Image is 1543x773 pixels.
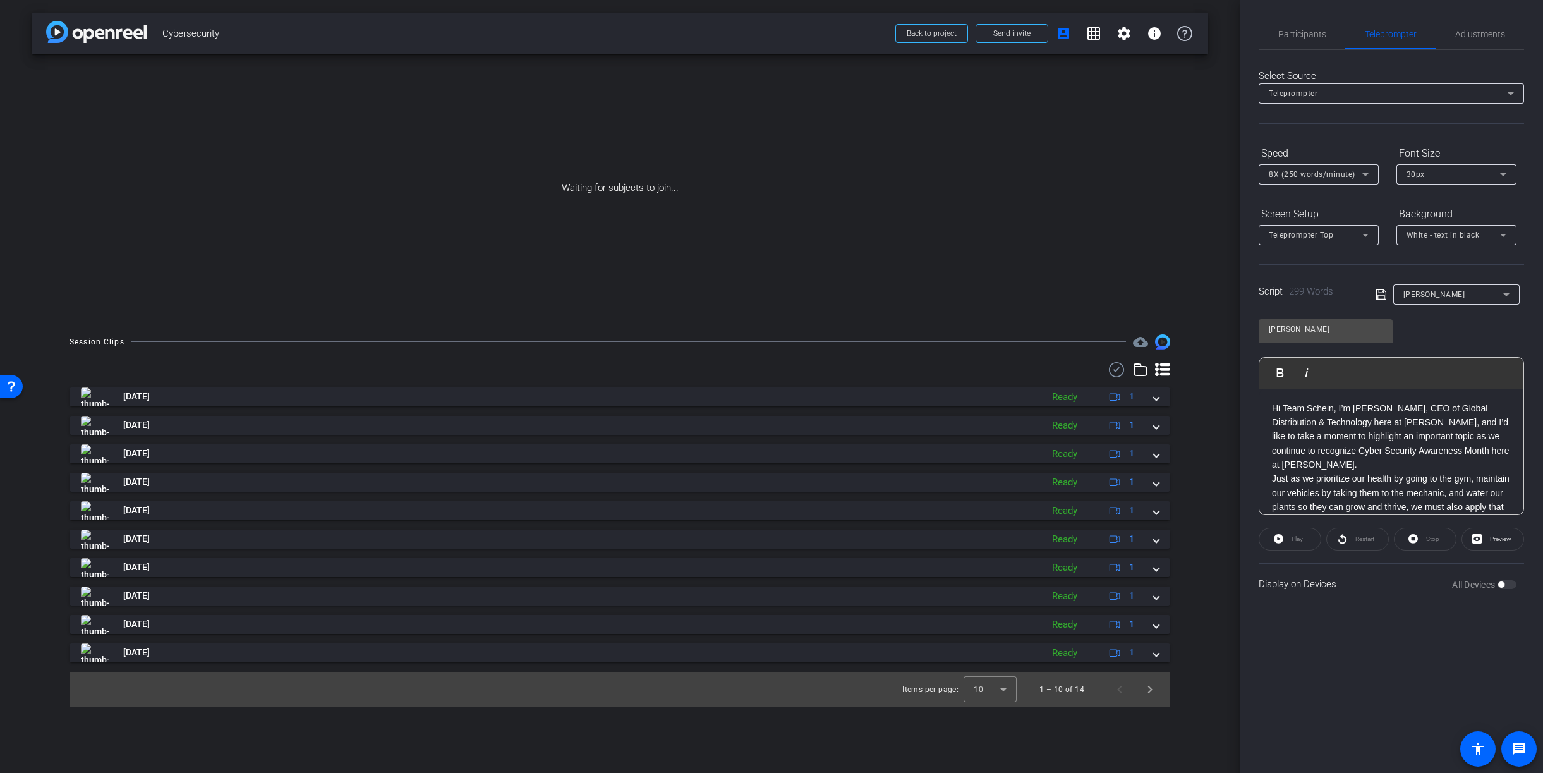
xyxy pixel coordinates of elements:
[1129,390,1134,403] span: 1
[1129,532,1134,545] span: 1
[1147,26,1162,41] mat-icon: info
[81,530,109,549] img: thumb-nail
[902,683,959,696] div: Items per page:
[32,54,1208,322] div: Waiting for subjects to join...
[1046,589,1084,604] div: Ready
[1403,290,1465,299] span: [PERSON_NAME]
[70,444,1170,463] mat-expansion-panel-header: thumb-nail[DATE]Ready1
[81,587,109,606] img: thumb-nail
[1129,475,1134,489] span: 1
[1135,674,1165,705] button: Next page
[1046,561,1084,575] div: Ready
[1452,578,1498,591] label: All Devices
[1407,231,1480,240] span: White - text in black
[1289,286,1333,297] span: 299 Words
[1470,741,1486,757] mat-icon: accessibility
[1396,204,1516,225] div: Background
[123,532,150,545] span: [DATE]
[993,28,1031,39] span: Send invite
[1511,741,1527,757] mat-icon: message
[1039,683,1084,696] div: 1 – 10 of 14
[46,21,147,43] img: app-logo
[1278,30,1326,39] span: Participants
[1116,26,1132,41] mat-icon: settings
[81,387,109,406] img: thumb-nail
[1129,447,1134,460] span: 1
[1046,447,1084,461] div: Ready
[1129,646,1134,659] span: 1
[81,558,109,577] img: thumb-nail
[1461,528,1524,551] button: Preview
[123,418,150,432] span: [DATE]
[1046,475,1084,490] div: Ready
[123,561,150,574] span: [DATE]
[1129,561,1134,574] span: 1
[1155,334,1170,350] img: Session clips
[1490,535,1511,542] span: Preview
[1407,170,1425,179] span: 30px
[1133,334,1148,350] span: Destinations for your clips
[70,473,1170,492] mat-expansion-panel-header: thumb-nail[DATE]Ready1
[1272,472,1511,542] p: Just as we prioritize our health by going to the gym, maintain our vehicles by taking them to the...
[1056,26,1071,41] mat-icon: account_box
[1129,504,1134,517] span: 1
[1133,334,1148,350] mat-icon: cloud_upload
[70,615,1170,634] mat-expansion-panel-header: thumb-nail[DATE]Ready1
[1046,418,1084,433] div: Ready
[70,336,124,348] div: Session Clips
[81,643,109,662] img: thumb-nail
[81,501,109,520] img: thumb-nail
[1455,30,1505,39] span: Adjustments
[70,501,1170,520] mat-expansion-panel-header: thumb-nail[DATE]Ready1
[1046,504,1084,518] div: Ready
[1259,284,1358,299] div: Script
[1046,390,1084,405] div: Ready
[1046,618,1084,632] div: Ready
[976,24,1048,43] button: Send invite
[1259,69,1524,83] div: Select Source
[1259,143,1379,164] div: Speed
[81,473,109,492] img: thumb-nail
[123,646,150,659] span: [DATE]
[1086,26,1101,41] mat-icon: grid_on
[1259,204,1379,225] div: Screen Setup
[70,530,1170,549] mat-expansion-panel-header: thumb-nail[DATE]Ready1
[70,558,1170,577] mat-expansion-panel-header: thumb-nail[DATE]Ready1
[1272,401,1511,472] p: Hi Team Schein, I’m [PERSON_NAME], CEO of Global Distribution & Technology here at [PERSON_NAME],...
[1129,589,1134,602] span: 1
[1269,170,1355,179] span: 8X (250 words/minute)
[1396,143,1516,164] div: Font Size
[70,387,1170,406] mat-expansion-panel-header: thumb-nail[DATE]Ready1
[70,416,1170,435] mat-expansion-panel-header: thumb-nail[DATE]Ready1
[1259,563,1524,604] div: Display on Devices
[1268,360,1292,386] button: Bold (⌘B)
[81,615,109,634] img: thumb-nail
[1104,674,1135,705] button: Previous page
[1129,618,1134,631] span: 1
[123,475,150,489] span: [DATE]
[1269,322,1383,337] input: Title
[907,29,957,38] span: Back to project
[123,390,150,403] span: [DATE]
[1129,418,1134,432] span: 1
[81,416,109,435] img: thumb-nail
[123,504,150,517] span: [DATE]
[70,587,1170,606] mat-expansion-panel-header: thumb-nail[DATE]Ready1
[123,447,150,460] span: [DATE]
[162,21,888,46] span: Cybersecurity
[70,643,1170,662] mat-expansion-panel-header: thumb-nail[DATE]Ready1
[123,618,150,631] span: [DATE]
[1365,30,1417,39] span: Teleprompter
[81,444,109,463] img: thumb-nail
[123,589,150,602] span: [DATE]
[1295,360,1319,386] button: Italic (⌘I)
[1046,532,1084,547] div: Ready
[1269,89,1317,98] span: Teleprompter
[1046,646,1084,660] div: Ready
[1269,231,1333,240] span: Teleprompter Top
[895,24,968,43] button: Back to project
